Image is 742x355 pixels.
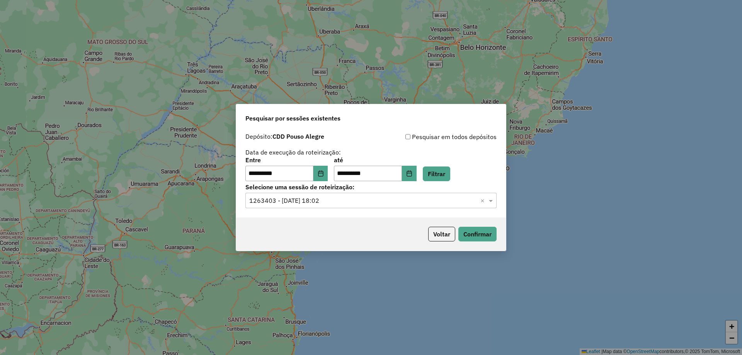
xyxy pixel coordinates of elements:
button: Filtrar [423,166,450,181]
strong: CDD Pouso Alegre [272,132,324,140]
span: Clear all [480,196,487,205]
button: Voltar [428,227,455,241]
span: Pesquisar por sessões existentes [245,114,340,123]
label: Data de execução da roteirização: [245,148,341,157]
button: Confirmar [458,227,497,241]
label: Depósito: [245,132,324,141]
button: Choose Date [402,166,417,181]
div: Pesquisar em todos depósitos [371,132,497,141]
label: Selecione uma sessão de roteirização: [245,182,497,192]
label: até [334,155,416,165]
label: Entre [245,155,328,165]
button: Choose Date [313,166,328,181]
